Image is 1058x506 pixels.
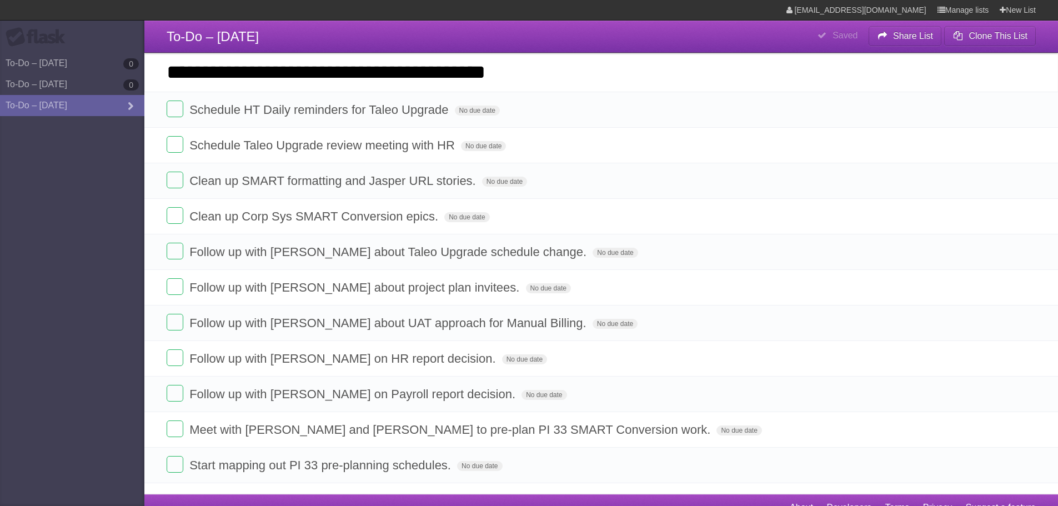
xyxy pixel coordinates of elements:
[455,106,500,116] span: No due date
[167,456,183,473] label: Done
[502,354,547,364] span: No due date
[893,31,933,41] b: Share List
[167,420,183,437] label: Done
[457,461,502,471] span: No due date
[833,31,858,40] b: Saved
[167,314,183,330] label: Done
[167,101,183,117] label: Done
[189,423,713,437] span: Meet with [PERSON_NAME] and [PERSON_NAME] to pre-plan PI 33 SMART Conversion work.
[189,174,479,188] span: Clean up SMART formatting and Jasper URL stories.
[167,136,183,153] label: Done
[189,209,441,223] span: Clean up Corp Sys SMART Conversion epics.
[167,207,183,224] label: Done
[189,458,454,472] span: Start mapping out PI 33 pre-planning schedules.
[189,245,589,259] span: Follow up with [PERSON_NAME] about Taleo Upgrade schedule change.
[944,26,1036,46] button: Clone This List
[444,212,489,222] span: No due date
[167,172,183,188] label: Done
[593,248,638,258] span: No due date
[593,319,638,329] span: No due date
[167,29,259,44] span: To-Do – [DATE]
[969,31,1027,41] b: Clone This List
[189,138,458,152] span: Schedule Taleo Upgrade review meeting with HR
[6,27,72,47] div: Flask
[189,352,498,365] span: Follow up with [PERSON_NAME] on HR report decision.
[189,316,589,330] span: Follow up with [PERSON_NAME] about UAT approach for Manual Billing.
[167,243,183,259] label: Done
[123,79,139,91] b: 0
[522,390,566,400] span: No due date
[167,349,183,366] label: Done
[482,177,527,187] span: No due date
[461,141,506,151] span: No due date
[526,283,571,293] span: No due date
[167,385,183,402] label: Done
[189,387,518,401] span: Follow up with [PERSON_NAME] on Payroll report decision.
[716,425,761,435] span: No due date
[167,278,183,295] label: Done
[189,280,522,294] span: Follow up with [PERSON_NAME] about project plan invitees.
[123,58,139,69] b: 0
[189,103,451,117] span: Schedule HT Daily reminders for Taleo Upgrade
[869,26,942,46] button: Share List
